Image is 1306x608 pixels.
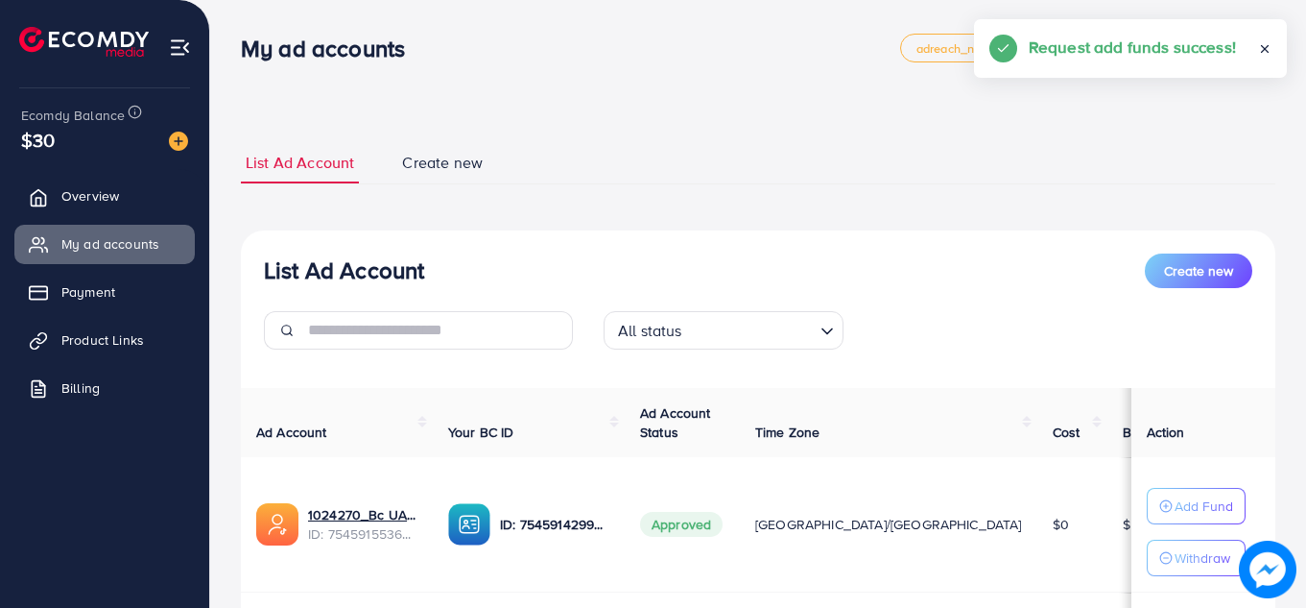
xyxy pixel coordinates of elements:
a: adreach_new_package [900,34,1061,62]
button: Add Fund [1147,488,1246,524]
span: Ad Account Status [640,403,711,442]
img: image [1245,547,1291,593]
a: My ad accounts [14,225,195,263]
h3: My ad accounts [241,35,420,62]
h5: Request add funds success! [1029,35,1236,60]
div: Search for option [604,311,843,350]
img: menu [169,36,191,59]
span: Cost [1053,423,1080,442]
p: ID: 7545914299548221448 [500,513,609,536]
span: ID: 7545915536356278280 [308,524,417,544]
span: Approved [640,512,723,537]
p: Withdraw [1175,547,1230,570]
span: adreach_new_package [916,42,1045,55]
p: Add Fund [1175,495,1233,518]
span: Your BC ID [448,423,514,442]
img: image [169,132,188,151]
span: Create new [1164,261,1233,280]
a: Billing [14,369,195,407]
span: My ad accounts [61,234,159,254]
span: Ad Account [256,423,327,442]
span: Time Zone [755,423,819,442]
span: Ecomdy Balance [21,106,125,125]
span: Create new [402,152,483,174]
div: <span class='underline'>1024270_Bc UAE10kkk_1756920945833</span></br>7545915536356278280 [308,505,417,545]
a: Product Links [14,321,195,359]
a: Overview [14,177,195,215]
h3: List Ad Account [264,256,424,284]
span: All status [614,317,686,345]
img: logo [19,27,149,57]
span: List Ad Account [246,152,354,174]
span: $0 [1053,515,1069,534]
a: 1024270_Bc UAE10kkk_1756920945833 [308,505,417,524]
span: Payment [61,282,115,302]
input: Search for option [688,313,813,345]
img: ic-ba-acc.ded83a64.svg [448,503,490,546]
span: Overview [61,186,119,206]
span: $30 [21,126,55,154]
span: Billing [61,378,100,398]
button: Withdraw [1147,540,1246,576]
span: [GEOGRAPHIC_DATA]/[GEOGRAPHIC_DATA] [755,515,1022,534]
span: Action [1147,423,1185,442]
span: Product Links [61,330,144,350]
button: Create new [1145,254,1252,288]
a: Payment [14,273,195,311]
img: ic-ads-acc.e4c84228.svg [256,503,298,546]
